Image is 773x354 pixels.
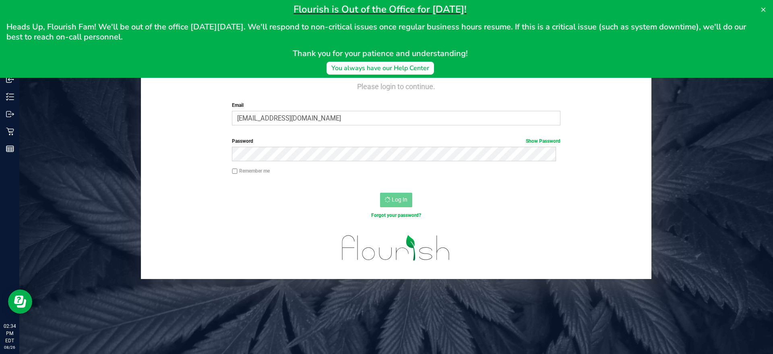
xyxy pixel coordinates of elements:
[6,127,14,135] inline-svg: Retail
[6,93,14,101] inline-svg: Inventory
[293,3,467,16] span: Flourish is Out of the Office for [DATE]!
[332,227,460,269] img: flourish_logo.svg
[380,193,412,207] button: Log In
[331,63,429,73] div: You always have our Help Center
[4,323,16,344] p: 02:34 PM EDT
[232,138,253,144] span: Password
[293,48,468,59] span: Thank you for your patience and understanding!
[6,145,14,153] inline-svg: Reports
[141,81,651,90] h4: Please login to continue.
[392,196,407,203] span: Log In
[6,75,14,83] inline-svg: Inbound
[6,21,748,42] span: Heads Up, Flourish Fam! We'll be out of the office [DATE][DATE]. We'll respond to non-critical is...
[8,289,32,314] iframe: Resource center
[526,138,560,144] a: Show Password
[232,167,270,175] label: Remember me
[232,102,560,109] label: Email
[6,110,14,118] inline-svg: Outbound
[371,212,421,218] a: Forgot your password?
[232,169,238,174] input: Remember me
[4,344,16,350] p: 08/26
